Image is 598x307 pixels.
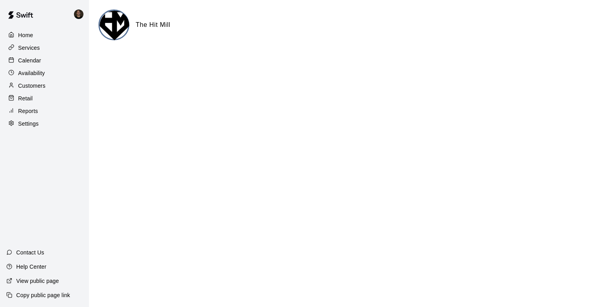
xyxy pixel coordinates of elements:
p: View public page [16,277,59,285]
a: Home [6,29,83,41]
a: Customers [6,80,83,92]
a: Calendar [6,55,83,66]
h6: The Hit Mill [136,20,170,30]
p: Reports [18,107,38,115]
a: Availability [6,67,83,79]
a: Retail [6,92,83,104]
p: Contact Us [16,249,44,256]
div: Kyle Harris [72,6,89,22]
p: Calendar [18,57,41,64]
a: Services [6,42,83,54]
p: Services [18,44,40,52]
p: Availability [18,69,45,77]
p: Copy public page link [16,291,70,299]
p: Home [18,31,33,39]
p: Retail [18,94,33,102]
p: Customers [18,82,45,90]
p: Settings [18,120,39,128]
p: Help Center [16,263,46,271]
img: The Hit Mill logo [100,11,129,40]
img: Kyle Harris [74,9,83,19]
a: Reports [6,105,83,117]
a: Settings [6,118,83,130]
